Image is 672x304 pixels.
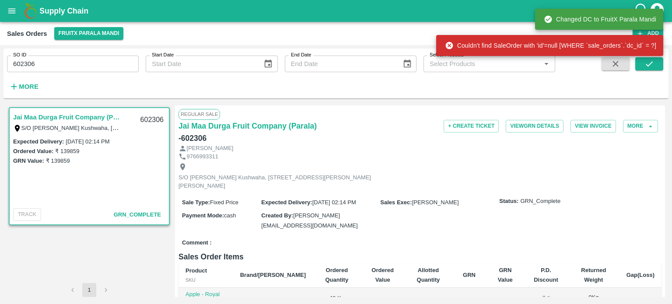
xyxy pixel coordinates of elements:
label: Comment : [182,239,212,247]
button: Open [541,58,552,70]
label: ₹ 139859 [46,157,70,164]
input: Select Products [426,58,538,70]
input: Start Date [146,56,256,72]
label: S/O [PERSON_NAME] Kushwaha, [STREET_ADDRESS][PERSON_NAME][PERSON_NAME] [21,124,261,131]
label: Select Products [430,52,464,59]
button: Choose date [260,56,276,72]
label: Payment Mode : [182,212,224,219]
div: account of current user [649,2,665,20]
button: ViewGRN Details [506,120,563,133]
label: GRN Value: [13,157,44,164]
div: 602306 [135,110,169,130]
img: logo [22,2,39,20]
span: [PERSON_NAME] [412,199,459,206]
button: View Invoice [570,120,616,133]
span: [PERSON_NAME][EMAIL_ADDRESS][DOMAIN_NAME] [261,212,357,228]
div: ₹ 0 [531,294,561,303]
b: Gap(Loss) [626,272,654,278]
p: Apple - Royal [185,290,226,299]
div: Sales Orders [7,28,47,39]
label: Start Date [152,52,174,59]
label: Created By : [261,212,293,219]
button: page 1 [82,283,96,297]
h6: Sales Order Items [178,251,661,263]
span: [DATE] 02:14 PM [312,199,356,206]
b: Allotted Quantity [417,267,440,283]
button: Choose date [399,56,416,72]
h6: - 602306 [178,132,206,144]
a: Supply Chain [39,5,634,17]
label: ₹ 139859 [55,148,79,154]
p: S/O [PERSON_NAME] Kushwaha, [STREET_ADDRESS][PERSON_NAME][PERSON_NAME] [178,174,375,190]
label: Ordered Value: [13,148,53,154]
label: Sales Exec : [380,199,412,206]
input: End Date [285,56,395,72]
span: GRN_Complete [520,197,560,206]
label: Expected Delivery : [13,138,64,145]
b: Returned Weight [581,267,606,283]
p: 9766993311 [187,153,218,161]
input: Enter SO ID [7,56,139,72]
label: End Date [291,52,311,59]
b: P.D. Discount [534,267,558,283]
div: Couldn't find SaleOrder with 'id'=null [WHERE `sale_orders`.`dc_id` = ?] [445,38,656,53]
p: [PERSON_NAME] [187,144,234,153]
b: GRN [463,272,476,278]
button: More [7,79,41,94]
span: cash [224,212,236,219]
b: Supply Chain [39,7,88,15]
button: open drawer [2,1,22,21]
div: customer-support [634,3,649,19]
b: Ordered Quantity [325,267,348,283]
button: More [623,120,658,133]
label: Expected Delivery : [261,199,312,206]
div: Changed DC to FruitX Parala Mandi [544,11,656,27]
button: + Create Ticket [444,120,499,133]
div: SKU [185,276,226,284]
label: Status: [499,197,518,206]
nav: pagination navigation [64,283,114,297]
b: GRN Value [498,267,513,283]
span: Regular Sale [178,109,220,119]
span: GRN_Complete [114,211,161,218]
button: Select DC [54,27,124,40]
strong: More [19,83,38,90]
b: Product [185,267,207,274]
b: Ordered Value [371,267,394,283]
label: Sale Type : [182,199,210,206]
span: Fixed Price [210,199,238,206]
label: SO ID [13,52,26,59]
a: Jai Maa Durga Fruit Company (Parala) [178,120,317,132]
label: [DATE] 02:14 PM [66,138,109,145]
b: Brand/[PERSON_NAME] [240,272,306,278]
a: Jai Maa Durga Fruit Company (Parala) [13,112,122,123]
